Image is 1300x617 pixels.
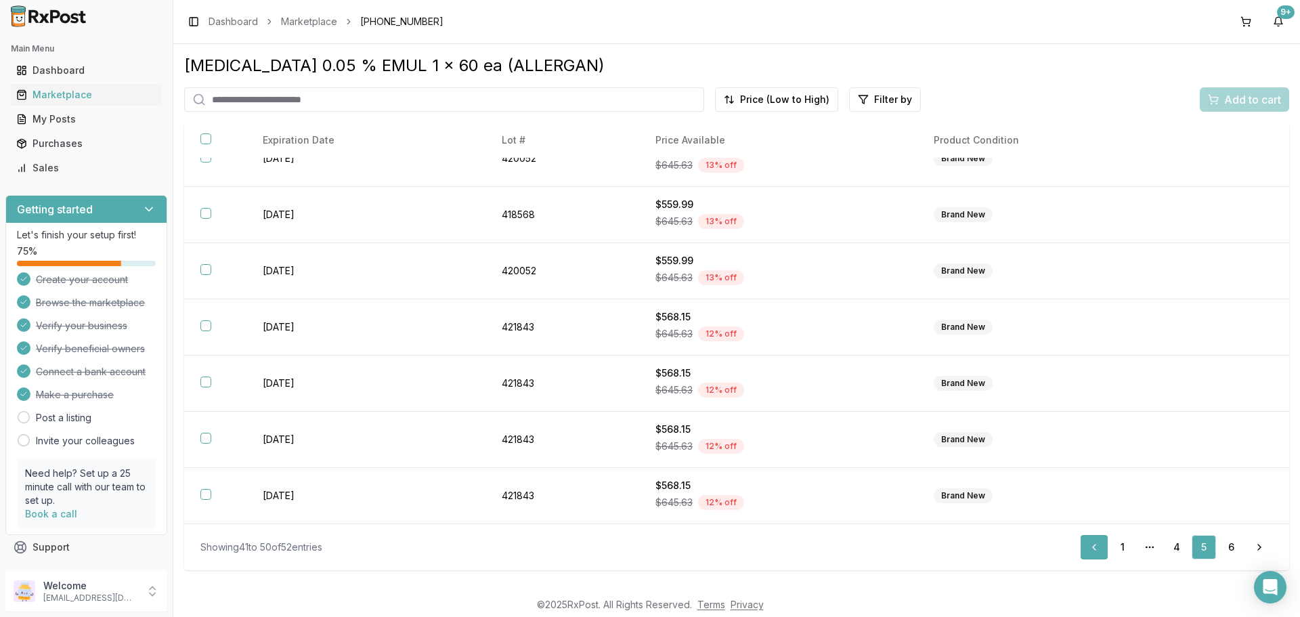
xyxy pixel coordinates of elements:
[934,207,993,222] div: Brand New
[246,412,485,468] td: [DATE]
[1246,535,1273,559] a: Go to next page
[1081,535,1108,559] a: Go to previous page
[934,376,993,391] div: Brand New
[209,15,258,28] a: Dashboard
[698,383,744,398] div: 12 % off
[698,158,744,173] div: 13 % off
[36,319,127,333] span: Verify your business
[655,383,693,397] span: $645.63
[1267,11,1289,33] button: 9+
[16,64,156,77] div: Dashboard
[246,299,485,356] td: [DATE]
[25,508,77,519] a: Book a call
[934,320,993,335] div: Brand New
[934,432,993,447] div: Brand New
[16,137,156,150] div: Purchases
[16,161,156,175] div: Sales
[715,87,838,112] button: Price (Low to High)
[36,342,145,356] span: Verify beneficial owners
[360,15,443,28] span: [PHONE_NUMBER]
[1254,571,1286,603] div: Open Intercom Messenger
[1081,535,1273,559] nav: pagination
[1219,535,1243,559] a: 6
[1165,535,1189,559] a: 4
[11,131,162,156] a: Purchases
[184,55,1289,77] div: [MEDICAL_DATA] 0.05 % EMUL 1 x 60 ea (ALLERGAN)
[11,43,162,54] h2: Main Menu
[5,133,167,154] button: Purchases
[697,599,725,610] a: Terms
[485,243,639,299] td: 420052
[5,157,167,179] button: Sales
[655,440,693,453] span: $645.63
[36,434,135,448] a: Invite your colleagues
[934,488,993,503] div: Brand New
[281,15,337,28] a: Marketplace
[485,356,639,412] td: 421843
[485,131,639,187] td: 420052
[36,296,145,310] span: Browse the marketplace
[25,467,148,507] p: Need help? Set up a 25 minute call with our team to set up.
[246,187,485,243] td: [DATE]
[655,479,901,492] div: $568.15
[11,156,162,180] a: Sales
[5,559,167,584] button: Feedback
[485,187,639,243] td: 418568
[200,540,322,554] div: Showing 41 to 50 of 52 entries
[32,565,79,578] span: Feedback
[655,423,901,436] div: $568.15
[849,87,921,112] button: Filter by
[485,412,639,468] td: 421843
[655,215,693,228] span: $645.63
[5,5,92,27] img: RxPost Logo
[731,599,764,610] a: Privacy
[5,84,167,106] button: Marketplace
[16,88,156,102] div: Marketplace
[655,198,901,211] div: $559.99
[655,366,901,380] div: $568.15
[209,15,443,28] nav: breadcrumb
[655,254,901,268] div: $559.99
[11,107,162,131] a: My Posts
[17,228,156,242] p: Let's finish your setup first!
[698,326,744,341] div: 12 % off
[1110,535,1135,559] a: 1
[36,411,91,425] a: Post a listing
[485,299,639,356] td: 421843
[14,580,35,602] img: User avatar
[11,83,162,107] a: Marketplace
[917,123,1188,158] th: Product Condition
[698,270,744,285] div: 13 % off
[5,60,167,81] button: Dashboard
[655,327,693,341] span: $645.63
[485,123,639,158] th: Lot #
[1277,5,1295,19] div: 9+
[36,365,146,379] span: Connect a bank account
[874,93,912,106] span: Filter by
[246,356,485,412] td: [DATE]
[246,243,485,299] td: [DATE]
[934,151,993,166] div: Brand New
[698,439,744,454] div: 12 % off
[639,123,917,158] th: Price Available
[246,131,485,187] td: [DATE]
[17,244,37,258] span: 75 %
[698,214,744,229] div: 13 % off
[43,579,137,593] p: Welcome
[698,495,744,510] div: 12 % off
[655,496,693,509] span: $645.63
[655,158,693,172] span: $645.63
[655,310,901,324] div: $568.15
[36,388,114,402] span: Make a purchase
[934,263,993,278] div: Brand New
[5,535,167,559] button: Support
[246,468,485,524] td: [DATE]
[5,108,167,130] button: My Posts
[655,271,693,284] span: $645.63
[43,593,137,603] p: [EMAIL_ADDRESS][DOMAIN_NAME]
[246,123,485,158] th: Expiration Date
[36,273,128,286] span: Create your account
[1192,535,1216,559] a: 5
[740,93,829,106] span: Price (Low to High)
[485,468,639,524] td: 421843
